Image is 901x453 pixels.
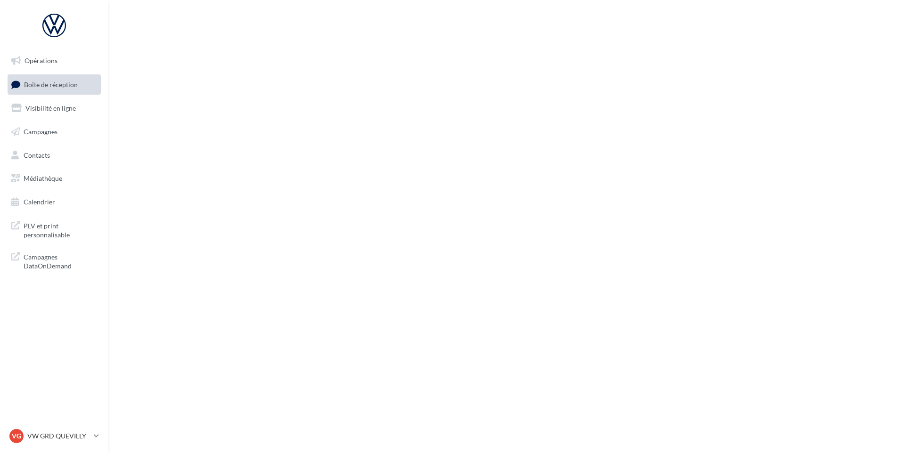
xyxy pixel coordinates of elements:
span: Opérations [25,57,57,65]
a: Campagnes DataOnDemand [6,247,103,275]
a: Médiathèque [6,169,103,188]
span: Visibilité en ligne [25,104,76,112]
a: Boîte de réception [6,74,103,95]
p: VW GRD QUEVILLY [27,431,90,441]
a: Campagnes [6,122,103,142]
span: Campagnes [24,128,57,136]
span: PLV et print personnalisable [24,219,97,240]
a: PLV et print personnalisable [6,216,103,243]
a: VG VW GRD QUEVILLY [8,427,101,445]
a: Contacts [6,146,103,165]
a: Calendrier [6,192,103,212]
span: Contacts [24,151,50,159]
span: Campagnes DataOnDemand [24,251,97,271]
a: Opérations [6,51,103,71]
span: VG [12,431,21,441]
span: Médiathèque [24,174,62,182]
a: Visibilité en ligne [6,98,103,118]
span: Calendrier [24,198,55,206]
span: Boîte de réception [24,80,78,88]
